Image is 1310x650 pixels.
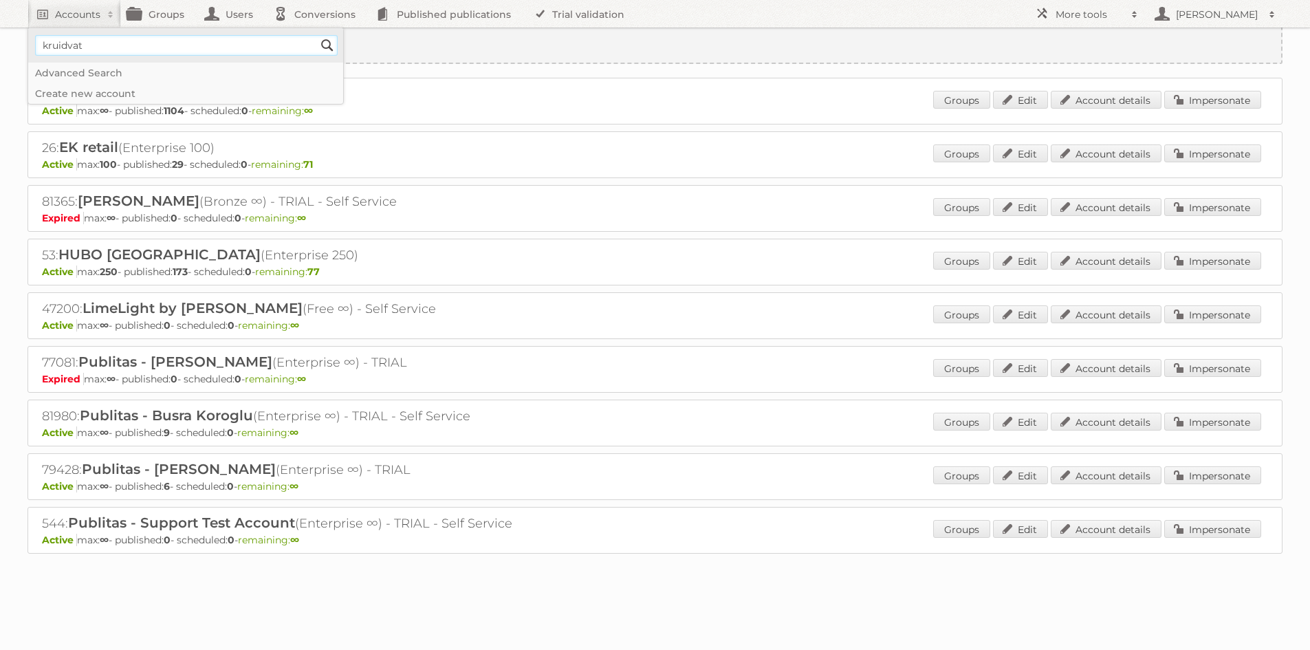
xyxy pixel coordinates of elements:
[1051,198,1161,216] a: Account details
[42,373,1268,385] p: max: - published: - scheduled: -
[290,480,298,492] strong: ∞
[933,252,990,270] a: Groups
[993,520,1048,538] a: Edit
[245,212,306,224] span: remaining:
[245,266,252,278] strong: 0
[42,319,1268,332] p: max: - published: - scheduled: -
[42,514,523,532] h2: 544: (Enterprise ∞) - TRIAL - Self Service
[82,461,276,477] span: Publitas - [PERSON_NAME]
[42,461,523,479] h2: 79428: (Enterprise ∞) - TRIAL
[164,105,184,117] strong: 1104
[241,158,248,171] strong: 0
[993,305,1048,323] a: Edit
[255,266,320,278] span: remaining:
[1051,305,1161,323] a: Account details
[42,319,77,332] span: Active
[42,373,84,385] span: Expired
[42,354,523,371] h2: 77081: (Enterprise ∞) - TRIAL
[28,63,343,83] a: Advanced Search
[1164,359,1261,377] a: Impersonate
[55,8,100,21] h2: Accounts
[42,426,77,439] span: Active
[1164,91,1261,109] a: Impersonate
[1056,8,1124,21] h2: More tools
[29,21,1281,63] a: Create new account
[238,534,299,546] span: remaining:
[83,300,303,316] span: LimeLight by [PERSON_NAME]
[238,319,299,332] span: remaining:
[1051,413,1161,431] a: Account details
[993,198,1048,216] a: Edit
[100,319,109,332] strong: ∞
[227,426,234,439] strong: 0
[993,252,1048,270] a: Edit
[1164,413,1261,431] a: Impersonate
[42,105,77,117] span: Active
[28,83,343,104] a: Create new account
[251,158,313,171] span: remaining:
[933,413,990,431] a: Groups
[303,158,313,171] strong: 71
[1164,198,1261,216] a: Impersonate
[234,212,241,224] strong: 0
[42,426,1268,439] p: max: - published: - scheduled: -
[107,212,116,224] strong: ∞
[241,105,248,117] strong: 0
[78,193,199,209] span: [PERSON_NAME]
[164,319,171,332] strong: 0
[290,534,299,546] strong: ∞
[171,373,177,385] strong: 0
[1051,466,1161,484] a: Account details
[42,407,523,425] h2: 81980: (Enterprise ∞) - TRIAL - Self Service
[42,212,1268,224] p: max: - published: - scheduled: -
[42,266,77,278] span: Active
[78,354,272,370] span: Publitas - [PERSON_NAME]
[297,373,306,385] strong: ∞
[1164,305,1261,323] a: Impersonate
[1051,520,1161,538] a: Account details
[234,373,241,385] strong: 0
[245,373,306,385] span: remaining:
[42,139,523,157] h2: 26: (Enterprise 100)
[307,266,320,278] strong: 77
[933,466,990,484] a: Groups
[297,212,306,224] strong: ∞
[59,139,118,155] span: EK retail
[42,246,523,264] h2: 53: (Enterprise 250)
[164,426,170,439] strong: 9
[100,105,109,117] strong: ∞
[228,534,234,546] strong: 0
[164,534,171,546] strong: 0
[42,193,523,210] h2: 81365: (Bronze ∞) - TRIAL - Self Service
[1051,144,1161,162] a: Account details
[993,91,1048,109] a: Edit
[993,359,1048,377] a: Edit
[933,144,990,162] a: Groups
[1164,466,1261,484] a: Impersonate
[933,520,990,538] a: Groups
[1051,359,1161,377] a: Account details
[1164,144,1261,162] a: Impersonate
[933,305,990,323] a: Groups
[173,266,188,278] strong: 173
[1164,520,1261,538] a: Impersonate
[68,514,295,531] span: Publitas - Support Test Account
[100,266,118,278] strong: 250
[100,426,109,439] strong: ∞
[42,158,77,171] span: Active
[1051,91,1161,109] a: Account details
[100,534,109,546] strong: ∞
[80,407,253,424] span: Publitas - Busra Koroglu
[42,212,84,224] span: Expired
[42,480,1268,492] p: max: - published: - scheduled: -
[42,158,1268,171] p: max: - published: - scheduled: -
[42,534,77,546] span: Active
[304,105,313,117] strong: ∞
[993,413,1048,431] a: Edit
[172,158,184,171] strong: 29
[933,198,990,216] a: Groups
[993,144,1048,162] a: Edit
[42,534,1268,546] p: max: - published: - scheduled: -
[933,359,990,377] a: Groups
[171,212,177,224] strong: 0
